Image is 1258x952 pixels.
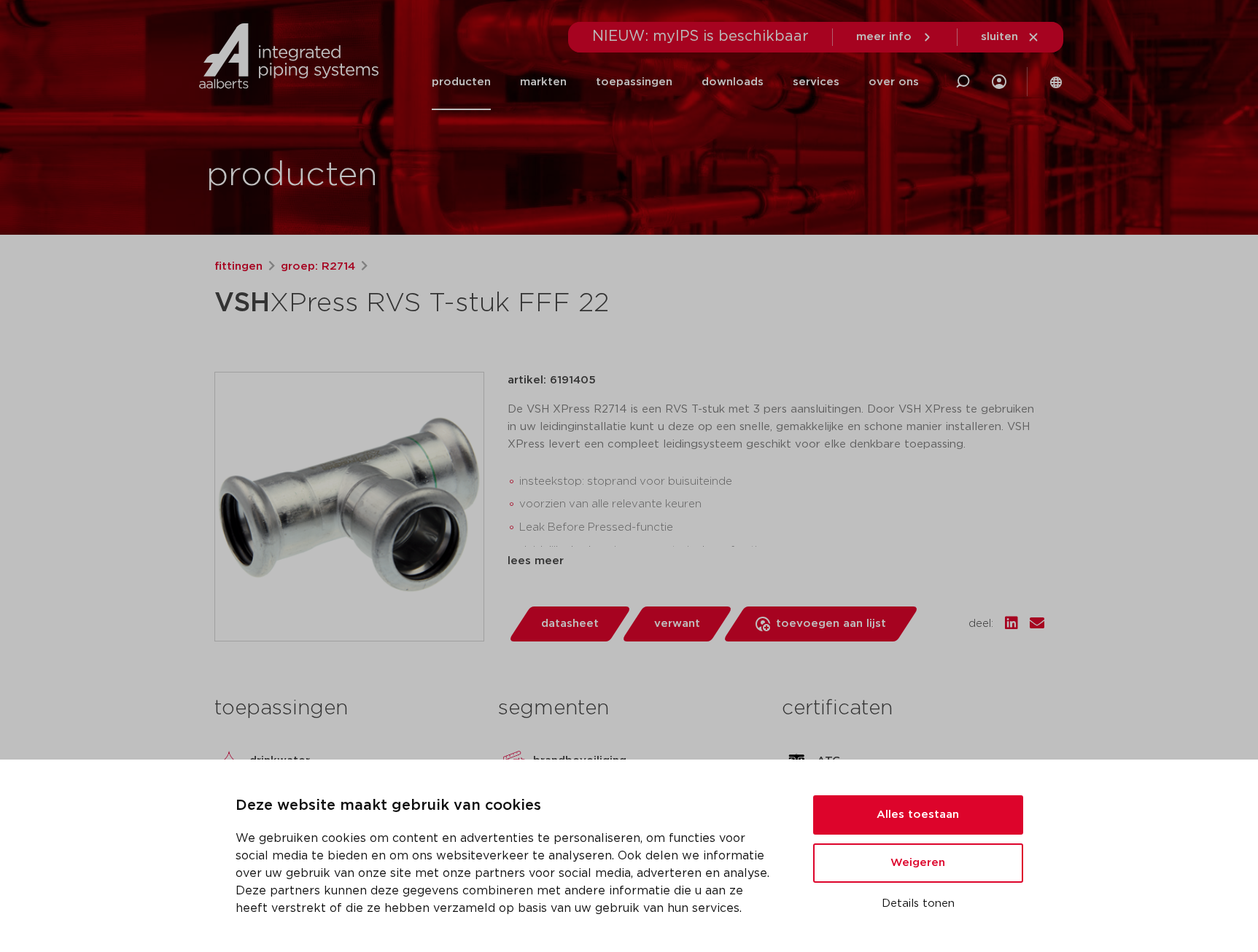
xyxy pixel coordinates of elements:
[519,516,1044,539] li: Leak Before Pressed-functie
[981,31,1040,44] a: sluiten
[533,752,626,770] p: brandbeveiliging
[432,54,919,110] nav: Menu
[541,612,599,636] span: datasheet
[508,372,596,389] p: artikel: 6191405
[654,612,700,636] span: verwant
[214,694,476,723] h3: toepassingen
[214,746,244,776] img: drinkwater
[498,694,760,723] h3: segmenten
[519,470,1044,493] li: insteekstop: stoprand voor buisuiteinde
[817,752,841,770] p: ATG
[813,843,1023,883] button: Weigeren
[968,615,993,633] span: deel:
[596,54,672,110] a: toepassingen
[782,746,811,776] img: ATG
[206,152,378,199] h1: producten
[869,54,919,110] a: over ons
[498,746,527,776] img: brandbeveiliging
[236,830,778,917] p: We gebruiken cookies om content en advertenties te personaliseren, om functies voor social media ...
[214,258,263,276] a: fittingen
[215,372,484,641] img: Product Image for VSH XPress RVS T-stuk FFF 22
[519,493,1044,516] li: voorzien van alle relevante keuren
[813,891,1023,916] button: Details tonen
[782,694,1044,723] h3: certificaten
[508,401,1044,453] p: De VSH XPress R2714 is een RVS T-stuk met 3 pers aansluitingen. Door VSH XPress te gebruiken in u...
[236,795,778,818] p: Deze website maakt gebruik van cookies
[592,29,809,44] span: NIEUW: myIPS is beschikbaar
[856,31,912,42] span: meer info
[432,54,491,110] a: producten
[281,258,355,276] a: groep: R2714
[702,54,764,110] a: downloads
[856,31,933,44] a: meer info
[508,606,632,641] a: datasheet
[519,539,1044,563] li: duidelijke herkenning van materiaal en afmeting
[214,281,762,325] h1: XPress RVS T-stuk FFF 22
[508,553,1044,570] div: lees meer
[621,606,733,641] a: verwant
[776,612,886,636] span: toevoegen aan lijst
[520,54,567,110] a: markten
[981,31,1018,42] span: sluiten
[813,795,1023,835] button: Alles toestaan
[793,54,839,110] a: services
[214,290,270,316] strong: VSH
[249,752,310,770] p: drinkwater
